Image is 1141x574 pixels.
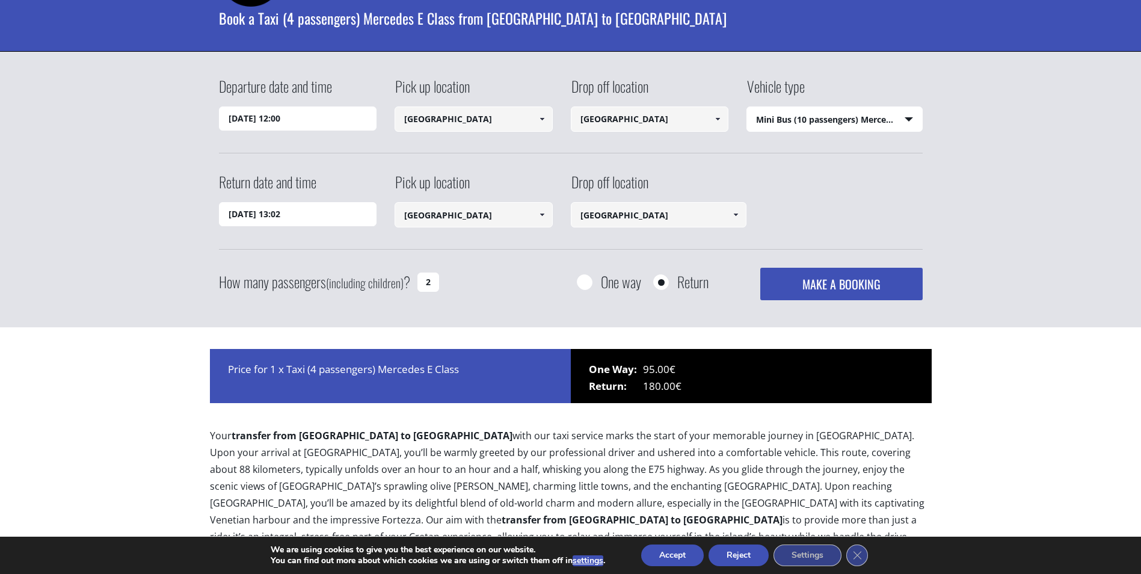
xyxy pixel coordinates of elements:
[571,202,747,227] input: Select drop-off location
[709,545,769,566] button: Reject
[760,268,922,300] button: MAKE A BOOKING
[210,349,571,403] div: Price for 1 x Taxi (4 passengers) Mercedes E Class
[747,107,922,132] span: Mini Bus (10 passengers) Mercedes Sprinter
[532,106,552,132] a: Show All Items
[641,545,704,566] button: Accept
[589,361,643,378] span: One Way:
[271,555,605,566] p: You can find out more about which cookies we are using or switch them off in .
[573,555,603,566] button: settings
[395,202,553,227] input: Select pickup location
[232,429,512,442] b: transfer from [GEOGRAPHIC_DATA] to [GEOGRAPHIC_DATA]
[726,202,746,227] a: Show All Items
[395,76,470,106] label: Pick up location
[395,171,470,202] label: Pick up location
[271,545,605,555] p: We are using cookies to give you the best experience on our website.
[502,513,783,526] b: transfer from [GEOGRAPHIC_DATA] to [GEOGRAPHIC_DATA]
[571,106,729,132] input: Select drop-off location
[210,427,932,555] p: Your with our taxi service marks the start of your memorable journey in [GEOGRAPHIC_DATA]. Upon y...
[846,545,868,566] button: Close GDPR Cookie Banner
[746,76,805,106] label: Vehicle type
[773,545,841,566] button: Settings
[219,268,410,297] label: How many passengers ?
[532,202,552,227] a: Show All Items
[589,378,643,395] span: Return:
[219,171,316,202] label: Return date and time
[571,76,648,106] label: Drop off location
[601,274,641,289] label: One way
[395,106,553,132] input: Select pickup location
[571,171,648,202] label: Drop off location
[326,274,404,292] small: (including children)
[571,349,932,403] div: 95.00€ 180.00€
[708,106,728,132] a: Show All Items
[219,76,332,106] label: Departure date and time
[677,274,709,289] label: Return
